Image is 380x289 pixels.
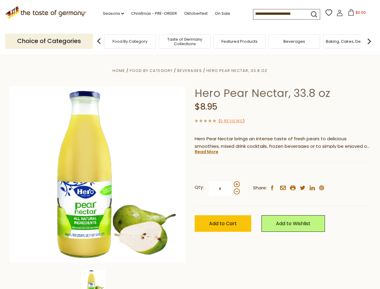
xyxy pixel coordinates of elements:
[195,149,218,155] a: Read More
[113,39,147,44] a: Food By Category
[215,10,230,17] a: On Sale
[220,118,243,124] a: 0 Reviews
[218,118,245,124] span: ( )
[195,101,217,113] span: $8.95
[344,9,370,18] button: $0.00
[221,39,258,44] a: Featured Products
[103,10,124,17] a: Seasons
[5,34,93,48] p: Choice of Categories
[206,68,267,73] a: Hero Pear Nectar, 33.8 oz
[195,135,371,150] p: Hero Pear Nectar brings an intense taste of fresh pears to delicious smoothies, mixed drink cockt...
[195,215,251,232] button: Add to Cart
[161,37,209,46] a: Taste of Germany Collections
[195,184,204,191] strong: Qty:
[326,39,372,44] a: Baking, Cakes, Desserts
[10,86,186,263] img: Hero Pear Nectar, 33.8 oz
[261,215,325,232] a: Add to Wishlist
[177,68,202,73] a: Beverages
[363,35,375,47] img: next arrow
[93,35,105,47] img: previous arrow
[208,180,233,197] input: Qty:
[131,10,177,17] a: Christmas - PRE-ORDER
[184,10,208,17] a: Oktoberfest
[195,86,371,100] h1: Hero Pear Nectar, 33.8 oz
[113,68,125,73] a: Home
[283,39,305,44] a: Beverages
[356,10,366,15] span: $0.00
[253,184,267,192] span: Share:
[130,68,173,73] a: Food By Category
[209,220,237,227] span: Add to Cart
